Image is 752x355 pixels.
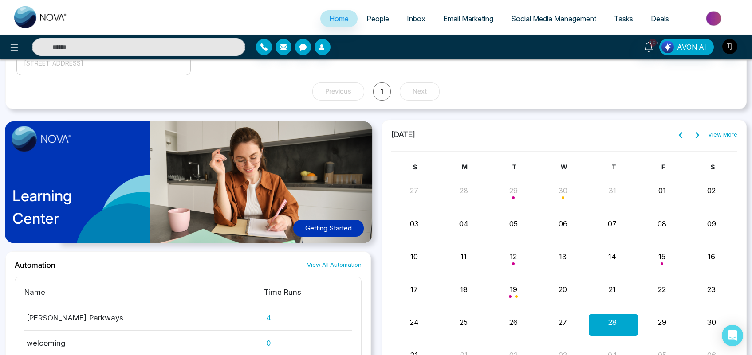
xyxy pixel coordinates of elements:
span: Tasks [614,14,633,23]
button: 16 [708,251,715,262]
a: Inbox [398,10,434,27]
p: Learning Center [12,184,72,230]
button: 17 [410,284,418,295]
span: S [711,163,715,171]
button: 10 [410,251,418,262]
span: People [366,14,389,23]
a: LearningCenterGetting Started [5,120,371,251]
span: Inbox [407,14,425,23]
a: View All Automation [307,261,362,269]
a: Home [320,10,358,27]
a: People [358,10,398,27]
button: 07 [608,218,617,229]
th: Name [24,286,264,305]
span: AVON AI [677,42,706,52]
button: 06 [559,218,567,229]
button: 27 [410,185,418,196]
td: [PERSON_NAME] Parkways [24,305,264,330]
span: 10+ [649,39,657,47]
span: Home [329,14,349,23]
button: 02 [707,185,716,196]
button: 13 [559,251,567,262]
button: 11 [461,251,467,262]
img: image [12,126,71,152]
th: Time Runs [264,286,352,305]
button: 29 [658,317,666,328]
button: 09 [707,218,716,229]
button: 27 [559,317,567,328]
button: 18 [460,284,468,295]
button: 20 [559,284,567,295]
span: Email Marketing [443,14,493,23]
button: AVON AI [659,39,714,55]
button: 31 [609,185,616,196]
a: View More [708,130,737,139]
button: 03 [410,218,419,229]
img: User Avatar [722,39,737,54]
button: 28 [608,317,617,328]
img: Market-place.gif [682,8,747,28]
a: Tasks [605,10,642,27]
a: 10+ [638,39,659,54]
a: Email Marketing [434,10,502,27]
button: 28 [460,185,468,196]
button: Next [400,82,440,101]
span: W [561,163,567,171]
img: Lead Flow [661,41,674,53]
button: 01 [658,185,666,196]
div: Open Intercom Messenger [722,325,743,346]
button: 24 [410,317,419,328]
a: Social Media Management [502,10,605,27]
span: Deals [651,14,669,23]
button: 23 [707,284,716,295]
button: 1 [373,82,391,101]
button: 14 [608,251,616,262]
button: 21 [609,284,616,295]
h2: Automation [15,261,55,269]
span: T [512,163,516,171]
button: Getting Started [293,220,364,237]
td: 0 [264,330,352,348]
button: Previous [312,82,364,101]
span: F [661,163,665,171]
button: 08 [658,218,666,229]
button: 30 [707,317,716,328]
span: S [413,163,417,171]
span: [DATE] [391,129,416,140]
button: 26 [509,317,518,328]
button: 25 [460,317,468,328]
td: 4 [264,305,352,330]
span: T [612,163,616,171]
a: Deals [642,10,678,27]
button: 05 [509,218,518,229]
button: 04 [459,218,469,229]
span: M [462,163,468,171]
div: [STREET_ADDRESS] [24,59,183,68]
td: welcoming [24,330,264,348]
button: 22 [658,284,666,295]
img: Nova CRM Logo [14,6,67,28]
span: Social Media Management [511,14,596,23]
